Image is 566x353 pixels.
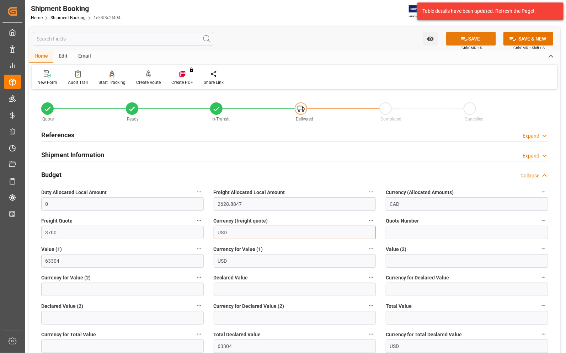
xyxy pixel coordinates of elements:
button: open menu [423,32,438,46]
img: Exertis%20JAM%20-%20Email%20Logo.jpg_1722504956.jpg [409,5,433,18]
span: Ctrl/CMD + S [461,45,482,50]
div: Email [73,50,96,63]
button: Total Declared Value [367,330,376,339]
span: Total Declared Value [214,331,261,338]
button: Currency for Total Value [194,330,204,339]
span: Currency for Total Declared Value [386,331,462,338]
div: Expand [523,152,539,160]
div: Collapse [520,172,539,180]
span: Currency (freight quote) [214,217,268,225]
span: Total Value [386,303,412,310]
button: Total Value [539,301,548,310]
div: New Form [37,79,57,86]
h2: References [41,130,74,140]
button: Duty Allocated Local Amount [194,187,204,197]
span: Declared Value (2) [41,303,83,310]
div: Shipment Booking [31,3,121,14]
span: Cancelled [465,117,484,122]
button: Freight Quote [194,216,204,225]
span: Value (2) [386,246,406,253]
div: Table details have been updated. Refresh the Page!. [422,7,553,15]
span: Currency for Declared Value [386,274,449,282]
div: Expand [523,132,539,140]
button: Currency for Declared Value (2) [367,301,376,310]
button: SAVE [446,32,496,46]
h2: Shipment Information [41,150,104,160]
span: In-Transit [212,117,230,122]
button: Currency for Value (1) [367,244,376,253]
button: Declared Value (2) [194,301,204,310]
span: Currency for Total Value [41,331,96,338]
span: Ctrl/CMD + Shift + S [513,45,545,50]
div: Home [29,50,53,63]
span: Declared Value [214,274,248,282]
a: Shipment Booking [50,15,86,20]
button: Currency for Value (2) [194,273,204,282]
button: Value (1) [194,244,204,253]
button: Currency for Total Declared Value [539,330,548,339]
button: Currency (Allocated Amounts) [539,187,548,197]
button: Quote Number [539,216,548,225]
div: Edit [53,50,73,63]
button: SAVE & NEW [503,32,553,46]
span: Quote Number [386,217,419,225]
span: Value (1) [41,246,62,253]
span: Freight Quote [41,217,73,225]
button: Currency (freight quote) [367,216,376,225]
div: Create Route [136,79,161,86]
div: Start Tracking [98,79,126,86]
span: Duty Allocated Local Amount [41,189,107,196]
button: Value (2) [539,244,548,253]
a: Home [31,15,43,20]
input: Search Fields [33,32,213,46]
span: Currency for Value (2) [41,274,91,282]
div: Share Link [204,79,224,86]
span: Completed [380,117,401,122]
h2: Budget [41,170,62,180]
div: Audit Trail [68,79,88,86]
span: Ready [127,117,139,122]
span: Currency (Allocated Amounts) [386,189,454,196]
span: Currency for Value (1) [214,246,263,253]
span: Quote [43,117,54,122]
span: Currency for Declared Value (2) [214,303,284,310]
button: Currency for Declared Value [539,273,548,282]
button: Declared Value [367,273,376,282]
span: Freight Allocated Local Amount [214,189,285,196]
button: Freight Allocated Local Amount [367,187,376,197]
span: Delivered [296,117,314,122]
